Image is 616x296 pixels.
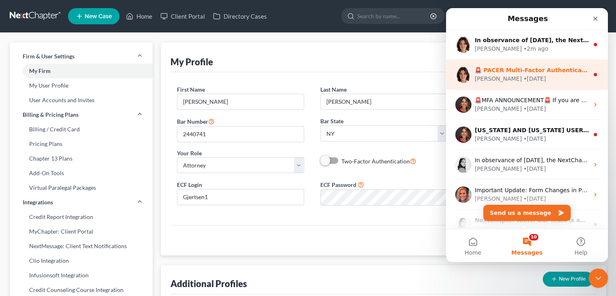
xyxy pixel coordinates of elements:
img: Profile image for Kelly [9,178,26,195]
a: Billing / Credit Card [10,122,153,137]
div: [PERSON_NAME] [29,97,76,105]
a: MyChapter: Client Portal [10,224,153,239]
a: Pricing Plans [10,137,153,151]
label: ECF Password [320,180,356,189]
a: Chapter 13 Plans [10,151,153,166]
div: • [DATE] [77,97,100,105]
a: NextMessage: Client Text Notifications [10,239,153,253]
img: Profile image for Lindsey [9,208,26,225]
input: Enter first name... [177,94,303,109]
a: My Firm [10,64,153,78]
span: New Case [85,13,112,19]
a: Firm & User Settings [10,49,153,64]
div: [PERSON_NAME] [29,187,76,195]
img: Profile image for Emma [9,58,26,75]
label: Bar State [320,117,343,125]
div: • [DATE] [77,217,100,225]
label: ECF Login [177,180,202,189]
a: Directory Cases [209,9,271,24]
a: Credit Report Integration [10,210,153,224]
span: First Name [177,86,205,93]
span: Messages [65,242,96,247]
div: [PERSON_NAME] [29,36,76,45]
iframe: Intercom live chat [446,8,608,262]
a: Virtual Paralegal Packages [10,180,153,195]
span: Your Role [177,150,202,157]
a: Client Portal [156,9,209,24]
button: New Profile [543,272,593,287]
div: • [DATE] [77,187,100,195]
div: • [DATE] [77,157,100,165]
a: Integrations [10,195,153,210]
a: Infusionsoft Integration [10,268,153,283]
span: Home [19,242,35,247]
label: Bar Number [177,116,215,126]
div: • [DATE] [77,66,100,75]
input: Enter last name... [321,94,447,109]
a: Clio Integration [10,253,153,268]
input: Search by name... [357,9,431,24]
input: Enter ecf login... [177,189,303,205]
iframe: Intercom live chat [588,268,608,288]
a: User Accounts and Invites [10,93,153,107]
span: Help [128,242,141,247]
span: Billing & Pricing Plans [23,111,79,119]
button: Help [108,221,162,254]
span: Two-Factor Authentication [341,158,410,165]
a: My User Profile [10,78,153,93]
a: Help [445,9,472,24]
button: Messages [54,221,108,254]
input: # [177,127,303,142]
div: My Profile [171,56,213,68]
img: Profile image for Katie [9,118,26,135]
img: Profile image for Katie [9,88,26,105]
div: [PERSON_NAME] [29,157,76,165]
div: [PERSON_NAME] [29,66,76,75]
div: [PERSON_NAME] [29,127,76,135]
button: Send us a message [37,197,125,213]
span: Last Name [320,86,347,93]
div: Additional Profiles [171,278,247,290]
a: Billing & Pricing Plans [10,107,153,122]
img: Profile image for Lindsey [9,148,26,165]
span: Firm & User Settings [23,52,75,60]
span: Integrations [23,198,53,206]
a: Home [122,9,156,24]
div: [PERSON_NAME] [29,217,76,225]
div: • [DATE] [77,127,100,135]
div: • 2m ago [77,36,102,45]
a: Add-On Tools [10,166,153,180]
